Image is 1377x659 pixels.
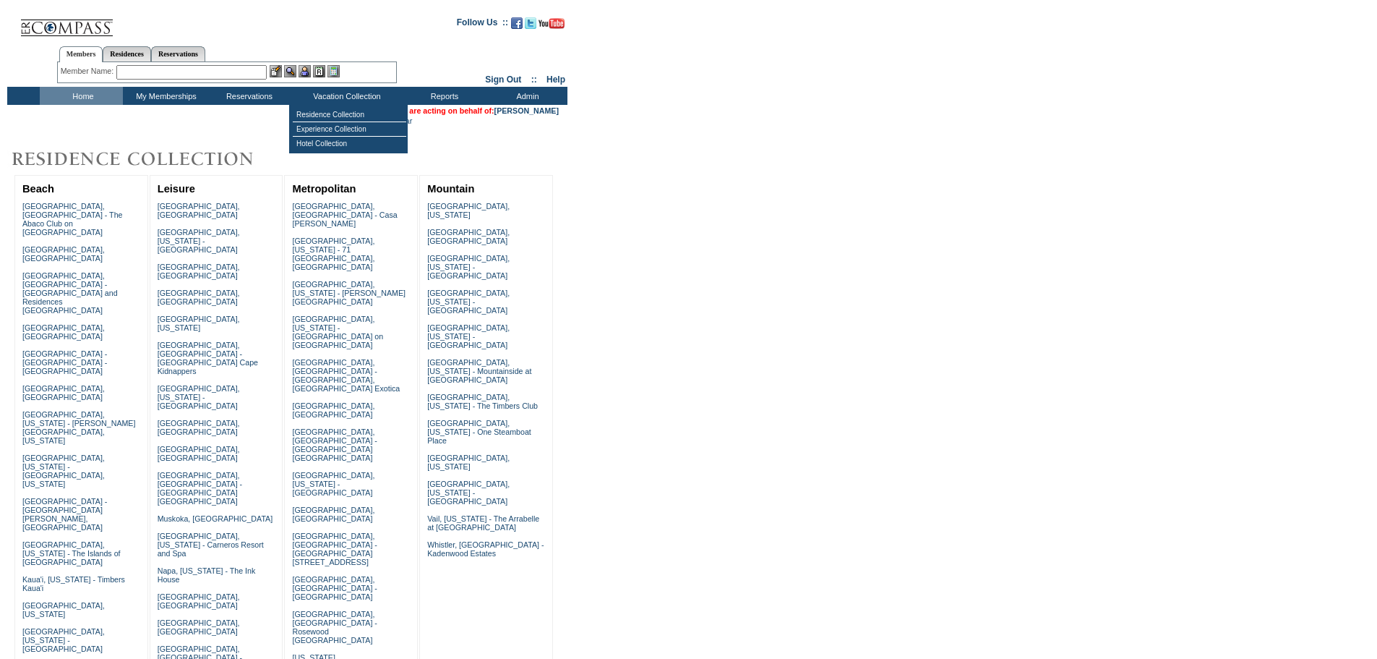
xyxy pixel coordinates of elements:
[59,46,103,62] a: Members
[103,46,151,61] a: Residences
[158,315,240,332] a: [GEOGRAPHIC_DATA], [US_STATE]
[427,323,510,349] a: [GEOGRAPHIC_DATA], [US_STATE] - [GEOGRAPHIC_DATA]
[20,7,113,37] img: Compass Home
[22,384,105,401] a: [GEOGRAPHIC_DATA], [GEOGRAPHIC_DATA]
[22,202,123,237] a: [GEOGRAPHIC_DATA], [GEOGRAPHIC_DATA] - The Abaco Club on [GEOGRAPHIC_DATA]
[40,87,123,105] td: Home
[292,610,377,645] a: [GEOGRAPHIC_DATA], [GEOGRAPHIC_DATA] - Rosewood [GEOGRAPHIC_DATA]
[22,245,105,263] a: [GEOGRAPHIC_DATA], [GEOGRAPHIC_DATA]
[123,87,206,105] td: My Memberships
[525,17,536,29] img: Follow us on Twitter
[485,75,521,85] a: Sign Out
[158,228,240,254] a: [GEOGRAPHIC_DATA], [US_STATE] - [GEOGRAPHIC_DATA]
[158,592,240,610] a: [GEOGRAPHIC_DATA], [GEOGRAPHIC_DATA]
[292,471,374,497] a: [GEOGRAPHIC_DATA], [US_STATE] - [GEOGRAPHIC_DATA]
[494,106,559,115] a: [PERSON_NAME]
[289,87,401,105] td: Vacation Collection
[158,445,240,462] a: [GEOGRAPHIC_DATA], [GEOGRAPHIC_DATA]
[427,514,539,532] a: Vail, [US_STATE] - The Arrabelle at [GEOGRAPHIC_DATA]
[427,254,510,280] a: [GEOGRAPHIC_DATA], [US_STATE] - [GEOGRAPHIC_DATA]
[427,202,510,219] a: [GEOGRAPHIC_DATA], [US_STATE]
[158,514,273,523] a: Muskoka, [GEOGRAPHIC_DATA]
[158,532,264,558] a: [GEOGRAPHIC_DATA], [US_STATE] - Carneros Resort and Spa
[484,87,567,105] td: Admin
[158,289,240,306] a: [GEOGRAPHIC_DATA], [GEOGRAPHIC_DATA]
[22,497,107,532] a: [GEOGRAPHIC_DATA] - [GEOGRAPHIC_DATA][PERSON_NAME], [GEOGRAPHIC_DATA]
[151,46,205,61] a: Reservations
[22,410,136,445] a: [GEOGRAPHIC_DATA], [US_STATE] - [PERSON_NAME][GEOGRAPHIC_DATA], [US_STATE]
[293,137,406,150] td: Hotel Collection
[511,22,523,30] a: Become our fan on Facebook
[525,22,536,30] a: Follow us on Twitter
[427,419,531,445] a: [GEOGRAPHIC_DATA], [US_STATE] - One Steamboat Place
[292,428,377,462] a: [GEOGRAPHIC_DATA], [GEOGRAPHIC_DATA] - [GEOGRAPHIC_DATA] [GEOGRAPHIC_DATA]
[401,87,484,105] td: Reports
[158,419,240,436] a: [GEOGRAPHIC_DATA], [GEOGRAPHIC_DATA]
[292,358,400,393] a: [GEOGRAPHIC_DATA], [GEOGRAPHIC_DATA] - [GEOGRAPHIC_DATA], [GEOGRAPHIC_DATA] Exotica
[427,289,510,315] a: [GEOGRAPHIC_DATA], [US_STATE] - [GEOGRAPHIC_DATA]
[427,183,474,195] a: Mountain
[22,601,105,618] a: [GEOGRAPHIC_DATA], [US_STATE]
[7,145,289,174] img: Destinations by Exclusive Resorts
[22,183,54,195] a: Beach
[158,202,240,219] a: [GEOGRAPHIC_DATA], [GEOGRAPHIC_DATA]
[531,75,537,85] span: ::
[427,393,538,410] a: [GEOGRAPHIC_DATA], [US_STATE] - The Timbers Club
[511,17,523,29] img: Become our fan on Facebook
[393,106,559,115] span: You are acting on behalf of:
[313,65,325,77] img: Reservations
[292,183,356,195] a: Metropolitan
[22,627,105,653] a: [GEOGRAPHIC_DATA], [US_STATE] - [GEOGRAPHIC_DATA]
[427,454,510,471] a: [GEOGRAPHIC_DATA], [US_STATE]
[293,122,406,137] td: Experience Collection
[292,575,377,601] a: [GEOGRAPHIC_DATA], [GEOGRAPHIC_DATA] - [GEOGRAPHIC_DATA]
[292,506,374,523] a: [GEOGRAPHIC_DATA], [GEOGRAPHIC_DATA]
[427,480,510,506] a: [GEOGRAPHIC_DATA], [US_STATE] - [GEOGRAPHIC_DATA]
[293,108,406,122] td: Residence Collection
[299,65,311,77] img: Impersonate
[457,16,508,33] td: Follow Us ::
[427,228,510,245] a: [GEOGRAPHIC_DATA], [GEOGRAPHIC_DATA]
[539,22,565,30] a: Subscribe to our YouTube Channel
[22,575,125,592] a: Kaua'i, [US_STATE] - Timbers Kaua'i
[158,566,256,584] a: Napa, [US_STATE] - The Ink House
[206,87,289,105] td: Reservations
[158,263,240,280] a: [GEOGRAPHIC_DATA], [GEOGRAPHIC_DATA]
[270,65,282,77] img: b_edit.gif
[22,323,105,341] a: [GEOGRAPHIC_DATA], [GEOGRAPHIC_DATA]
[292,532,377,566] a: [GEOGRAPHIC_DATA], [GEOGRAPHIC_DATA] - [GEOGRAPHIC_DATA][STREET_ADDRESS]
[158,341,258,375] a: [GEOGRAPHIC_DATA], [GEOGRAPHIC_DATA] - [GEOGRAPHIC_DATA] Cape Kidnappers
[292,280,406,306] a: [GEOGRAPHIC_DATA], [US_STATE] - [PERSON_NAME][GEOGRAPHIC_DATA]
[22,349,107,375] a: [GEOGRAPHIC_DATA] - [GEOGRAPHIC_DATA] - [GEOGRAPHIC_DATA]
[546,75,565,85] a: Help
[158,471,242,506] a: [GEOGRAPHIC_DATA], [GEOGRAPHIC_DATA] - [GEOGRAPHIC_DATA] [GEOGRAPHIC_DATA]
[292,202,397,228] a: [GEOGRAPHIC_DATA], [GEOGRAPHIC_DATA] - Casa [PERSON_NAME]
[539,18,565,29] img: Subscribe to our YouTube Channel
[158,618,240,636] a: [GEOGRAPHIC_DATA], [GEOGRAPHIC_DATA]
[22,454,105,488] a: [GEOGRAPHIC_DATA], [US_STATE] - [GEOGRAPHIC_DATA], [US_STATE]
[22,540,121,566] a: [GEOGRAPHIC_DATA], [US_STATE] - The Islands of [GEOGRAPHIC_DATA]
[427,358,531,384] a: [GEOGRAPHIC_DATA], [US_STATE] - Mountainside at [GEOGRAPHIC_DATA]
[292,237,374,271] a: [GEOGRAPHIC_DATA], [US_STATE] - 71 [GEOGRAPHIC_DATA], [GEOGRAPHIC_DATA]
[292,315,383,349] a: [GEOGRAPHIC_DATA], [US_STATE] - [GEOGRAPHIC_DATA] on [GEOGRAPHIC_DATA]
[292,401,374,419] a: [GEOGRAPHIC_DATA], [GEOGRAPHIC_DATA]
[427,540,544,558] a: Whistler, [GEOGRAPHIC_DATA] - Kadenwood Estates
[22,271,118,315] a: [GEOGRAPHIC_DATA], [GEOGRAPHIC_DATA] - [GEOGRAPHIC_DATA] and Residences [GEOGRAPHIC_DATA]
[327,65,340,77] img: b_calculator.gif
[158,384,240,410] a: [GEOGRAPHIC_DATA], [US_STATE] - [GEOGRAPHIC_DATA]
[158,183,195,195] a: Leisure
[284,65,296,77] img: View
[61,65,116,77] div: Member Name:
